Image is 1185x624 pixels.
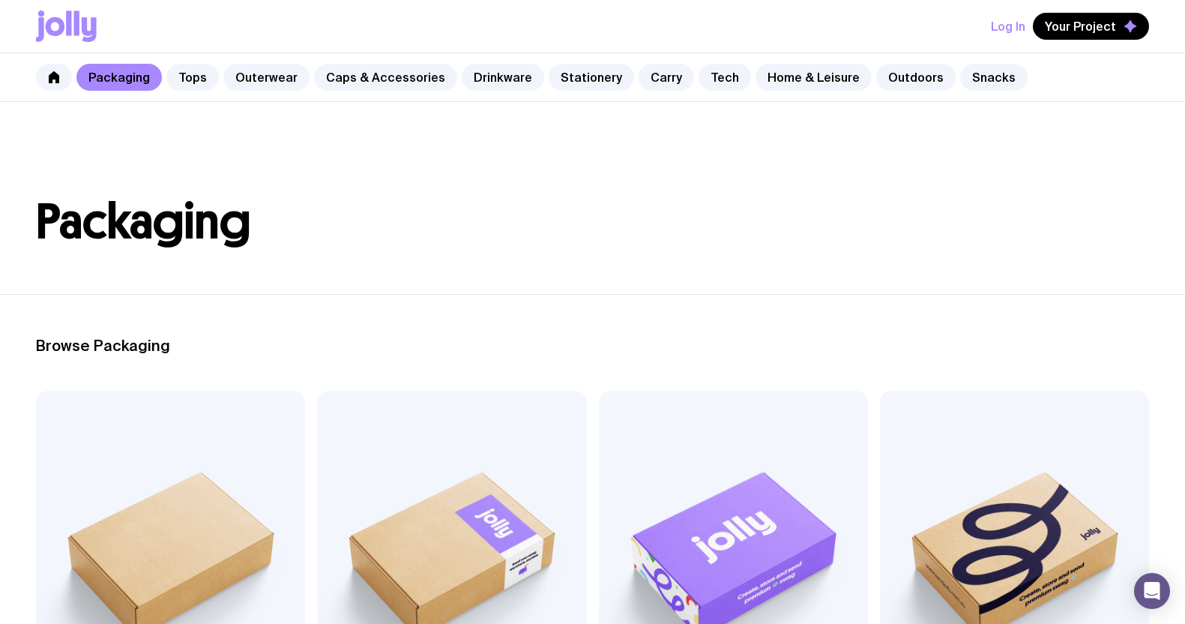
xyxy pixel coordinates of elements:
[1033,13,1149,40] button: Your Project
[991,13,1025,40] button: Log In
[76,64,162,91] a: Packaging
[1045,19,1116,34] span: Your Project
[960,64,1028,91] a: Snacks
[314,64,457,91] a: Caps & Accessories
[876,64,956,91] a: Outdoors
[1134,573,1170,609] div: Open Intercom Messenger
[549,64,634,91] a: Stationery
[462,64,544,91] a: Drinkware
[36,198,1149,246] h1: Packaging
[223,64,310,91] a: Outerwear
[166,64,219,91] a: Tops
[756,64,872,91] a: Home & Leisure
[699,64,751,91] a: Tech
[639,64,694,91] a: Carry
[36,337,1149,355] h2: Browse Packaging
